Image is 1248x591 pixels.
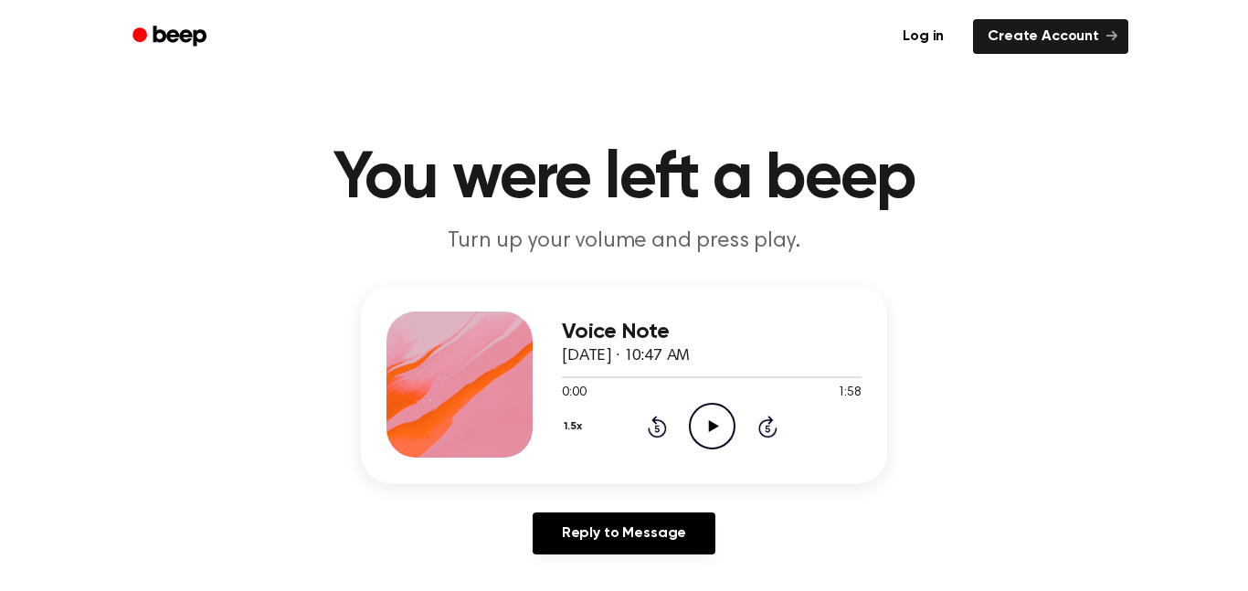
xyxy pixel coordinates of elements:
[973,19,1128,54] a: Create Account
[533,512,715,554] a: Reply to Message
[562,411,588,442] button: 1.5x
[562,384,586,403] span: 0:00
[562,348,690,364] span: [DATE] · 10:47 AM
[562,320,862,344] h3: Voice Note
[838,384,862,403] span: 1:58
[273,227,975,257] p: Turn up your volume and press play.
[120,19,223,55] a: Beep
[156,146,1092,212] h1: You were left a beep
[884,16,962,58] a: Log in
